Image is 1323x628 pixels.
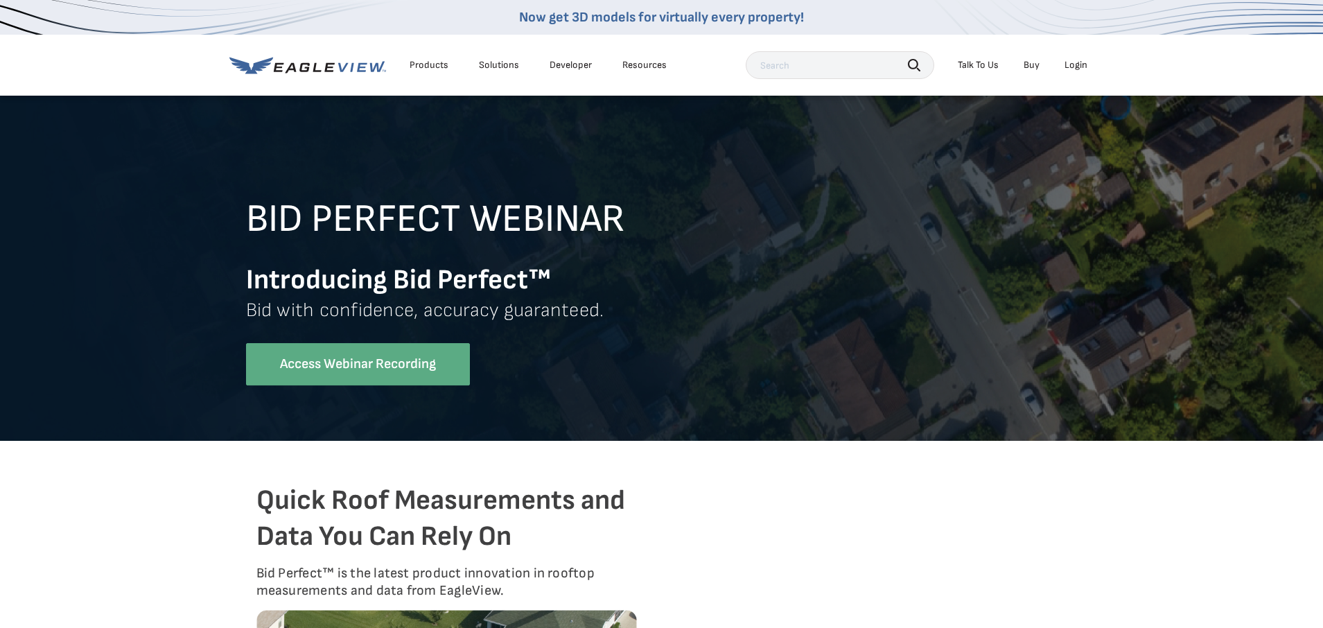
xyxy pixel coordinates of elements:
[246,343,470,385] a: Access Webinar Recording
[246,198,1078,262] h2: BID PERFECT WEBINAR
[622,59,667,71] div: Resources
[1064,59,1087,71] div: Login
[246,262,1078,298] h3: Introducing Bid Perfect™
[410,59,448,71] div: Products
[519,9,804,26] a: Now get 3D models for virtually every property!
[256,482,637,555] h3: Quick Roof Measurements and Data You Can Rely On
[958,59,999,71] div: Talk To Us
[246,298,1078,343] p: Bid with confidence, accuracy guaranteed.
[1024,59,1040,71] a: Buy
[256,565,637,600] p: Bid Perfect™ is the latest product innovation in rooftop measurements and data from EagleView.
[550,59,592,71] a: Developer
[746,51,934,79] input: Search
[479,59,519,71] div: Solutions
